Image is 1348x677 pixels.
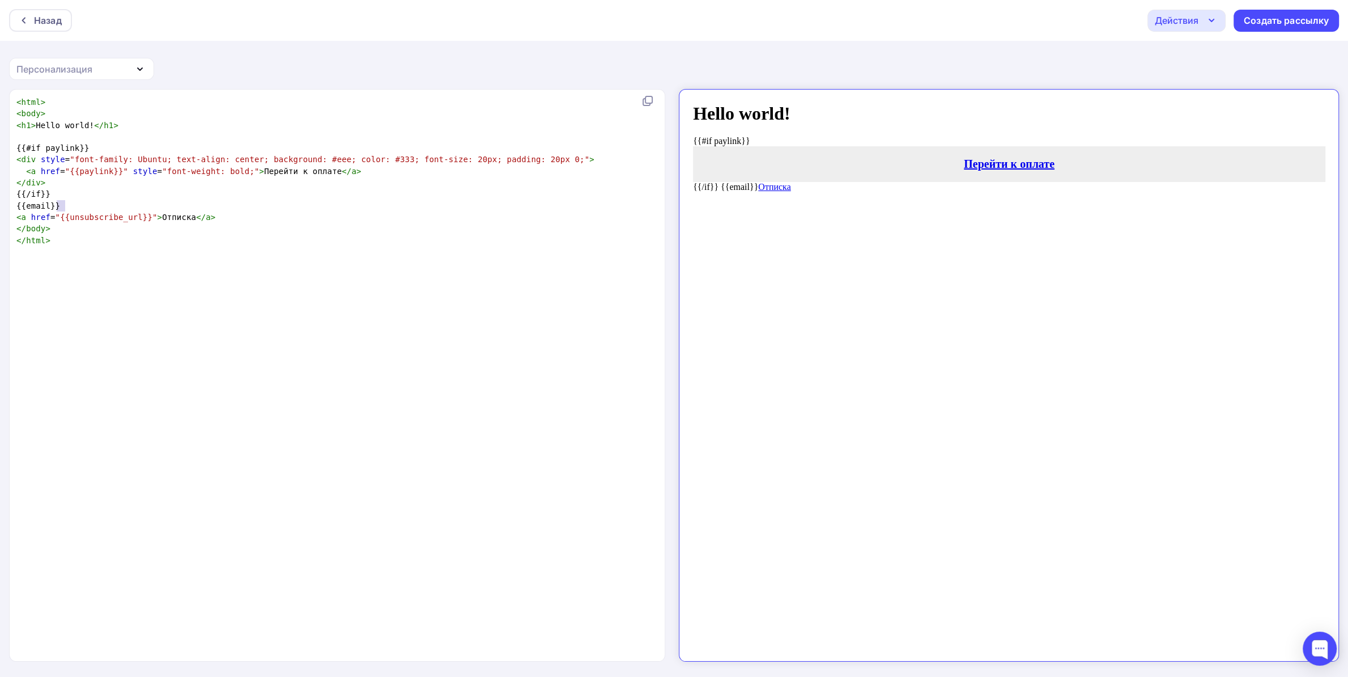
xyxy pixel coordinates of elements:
[31,167,36,176] span: a
[31,121,36,130] span: >
[113,121,118,130] span: >
[158,213,163,222] span: >
[104,121,113,130] span: h1
[22,98,41,107] span: html
[211,213,216,222] span: >
[26,167,31,176] span: <
[342,167,351,176] span: </
[589,155,594,164] span: >
[70,155,589,164] span: "font-family: Ubuntu; text-align: center; background: #eee; color: #333; font-size: 20px; padding...
[41,155,65,164] span: style
[16,155,22,164] span: <
[133,167,158,176] span: style
[16,224,26,233] span: </
[162,167,259,176] span: "font-weight: bold;"
[16,167,362,176] span: = = Перейти к оплате
[22,121,31,130] span: h1
[16,62,92,76] div: Персонализация
[41,98,46,107] span: >
[5,5,637,26] h1: Hello world!
[16,189,50,198] span: {{/if}}
[31,213,50,222] span: href
[356,167,362,176] span: >
[16,213,22,222] span: <
[16,109,22,118] span: <
[260,167,265,176] span: >
[26,178,41,187] span: div
[9,58,154,80] button: Персонализация
[65,167,128,176] span: "{{paylink}}"
[1244,14,1329,27] div: Создать рассылку
[16,121,118,130] span: Hello world!
[16,143,90,153] span: {{#if paylink}}
[16,201,60,210] span: {{email}}
[94,121,104,130] span: </
[16,155,594,164] span: =
[16,98,22,107] span: <
[41,109,46,118] span: >
[22,213,27,222] span: a
[56,213,158,222] span: "{{unsubscribe_url}}"
[1155,14,1198,27] div: Действия
[26,224,45,233] span: body
[22,109,41,118] span: body
[70,83,102,93] a: Отписка
[1147,10,1226,32] button: Действия
[45,236,50,245] span: >
[45,224,50,233] span: >
[16,121,22,130] span: <
[26,236,45,245] span: html
[34,14,62,27] div: Назад
[16,213,215,222] span: = Отписка
[22,155,36,164] span: div
[41,167,60,176] span: href
[206,213,211,222] span: a
[5,5,637,558] body: {{#if paylink}} {{/if}} {{email}}
[351,167,356,176] span: a
[16,178,26,187] span: </
[275,59,366,71] a: Перейти к оплате
[196,213,206,222] span: </
[41,178,46,187] span: >
[16,236,26,245] span: </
